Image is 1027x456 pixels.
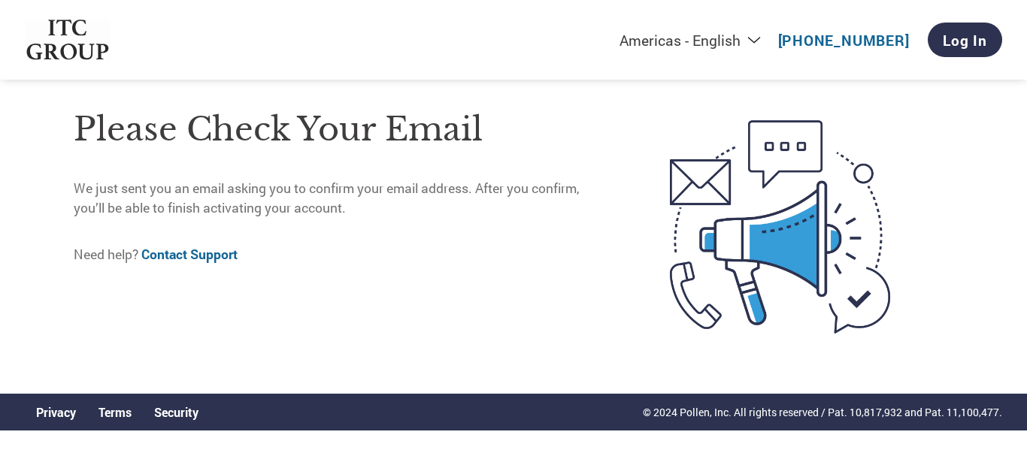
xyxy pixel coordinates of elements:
a: Contact Support [141,246,238,263]
a: Log In [928,23,1002,57]
p: We just sent you an email asking you to confirm your email address. After you confirm, you’ll be ... [74,179,607,219]
img: open-email [607,93,953,361]
p: Need help? [74,245,607,264]
a: Security [154,404,198,420]
img: ITC Group [25,20,111,61]
p: © 2024 Pollen, Inc. All rights reserved / Pat. 10,817,932 and Pat. 11,100,477. [643,404,1002,420]
a: Terms [98,404,132,420]
a: Privacy [36,404,76,420]
a: [PHONE_NUMBER] [778,31,910,50]
h1: Please check your email [74,105,607,154]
